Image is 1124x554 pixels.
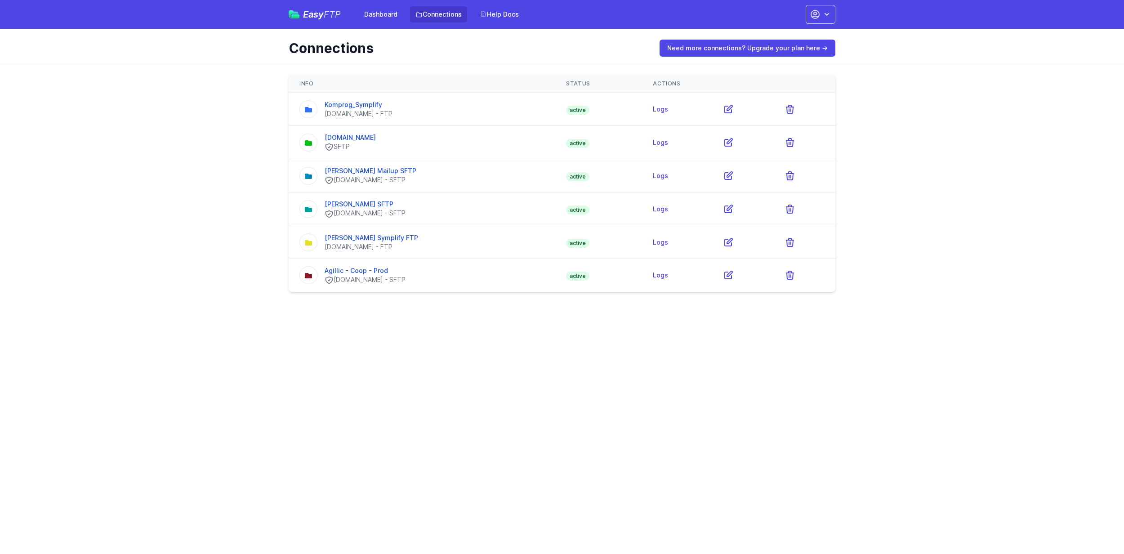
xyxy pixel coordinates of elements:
[325,142,376,152] div: SFTP
[566,106,589,115] span: active
[289,10,341,19] a: EasyFTP
[289,75,555,93] th: Info
[325,234,418,241] a: [PERSON_NAME] Symplify FTP
[303,10,341,19] span: Easy
[325,209,406,218] div: [DOMAIN_NAME] - SFTP
[566,239,589,248] span: active
[289,40,647,56] h1: Connections
[653,105,668,113] a: Logs
[325,200,393,208] a: [PERSON_NAME] SFTP
[324,9,341,20] span: FTP
[642,75,835,93] th: Actions
[359,6,403,22] a: Dashboard
[660,40,835,57] a: Need more connections? Upgrade your plan here →
[325,134,376,141] a: [DOMAIN_NAME]
[325,242,418,251] div: [DOMAIN_NAME] - FTP
[566,172,589,181] span: active
[653,138,668,146] a: Logs
[653,205,668,213] a: Logs
[566,206,589,214] span: active
[325,109,393,118] div: [DOMAIN_NAME] - FTP
[555,75,642,93] th: Status
[566,272,589,281] span: active
[325,167,416,174] a: [PERSON_NAME] Mailup SFTP
[325,101,382,108] a: Komprog_Symplify
[410,6,467,22] a: Connections
[325,267,388,274] a: Agillic - Coop - Prod
[653,238,668,246] a: Logs
[325,275,406,285] div: [DOMAIN_NAME] - SFTP
[566,139,589,148] span: active
[289,10,299,18] img: easyftp_logo.png
[653,271,668,279] a: Logs
[653,172,668,179] a: Logs
[474,6,524,22] a: Help Docs
[325,175,416,185] div: [DOMAIN_NAME] - SFTP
